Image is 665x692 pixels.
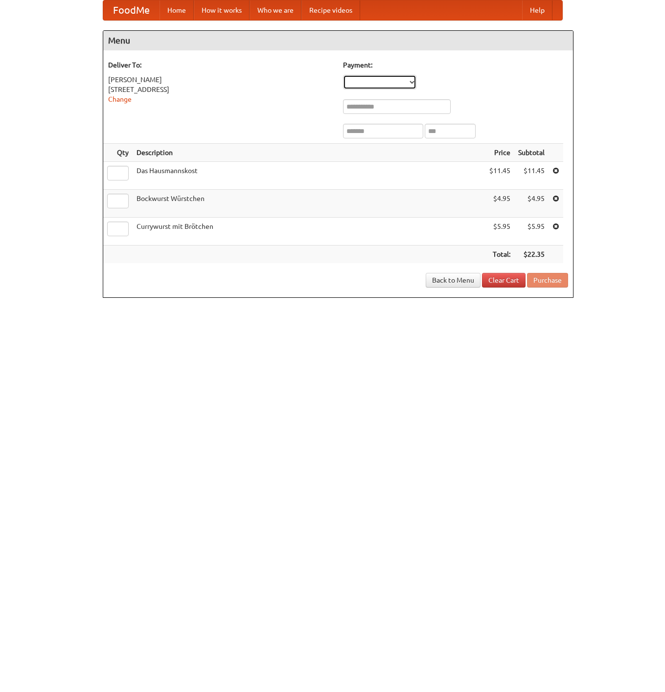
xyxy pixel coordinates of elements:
[485,162,514,190] td: $11.45
[514,246,549,264] th: $22.35
[160,0,194,20] a: Home
[133,144,485,162] th: Description
[250,0,301,20] a: Who we are
[514,162,549,190] td: $11.45
[108,85,333,94] div: [STREET_ADDRESS]
[514,218,549,246] td: $5.95
[103,0,160,20] a: FoodMe
[514,144,549,162] th: Subtotal
[133,218,485,246] td: Currywurst mit Brötchen
[482,273,526,288] a: Clear Cart
[485,144,514,162] th: Price
[485,190,514,218] td: $4.95
[426,273,481,288] a: Back to Menu
[301,0,360,20] a: Recipe videos
[108,75,333,85] div: [PERSON_NAME]
[485,246,514,264] th: Total:
[133,190,485,218] td: Bockwurst Würstchen
[108,95,132,103] a: Change
[194,0,250,20] a: How it works
[108,60,333,70] h5: Deliver To:
[485,218,514,246] td: $5.95
[103,31,573,50] h4: Menu
[133,162,485,190] td: Das Hausmannskost
[522,0,552,20] a: Help
[514,190,549,218] td: $4.95
[527,273,568,288] button: Purchase
[343,60,568,70] h5: Payment:
[103,144,133,162] th: Qty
